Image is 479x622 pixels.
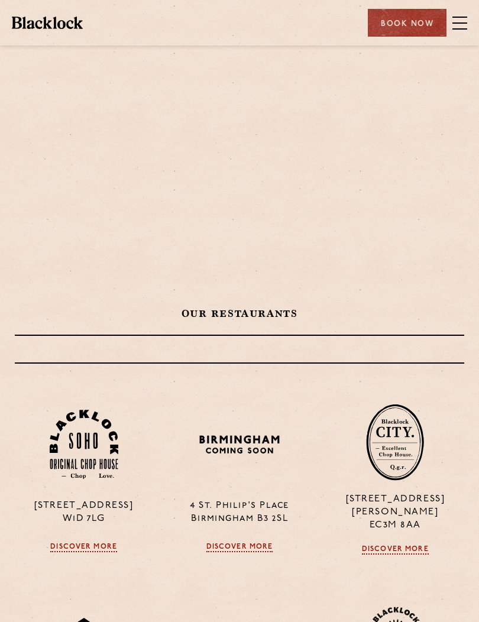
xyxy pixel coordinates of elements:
[326,493,464,532] p: [STREET_ADDRESS][PERSON_NAME] EC3M 8AA
[170,499,308,525] p: 4 St. Philip's Place Birmingham B3 2SL
[15,307,464,320] h2: Our Restaurants
[12,17,83,28] img: BL_Textured_Logo-footer-cropped.svg
[362,545,429,555] a: Discover More
[50,410,118,479] img: Soho-stamp-default.svg
[15,499,153,525] p: [STREET_ADDRESS] W1D 7LG
[368,9,446,37] div: Book Now
[50,543,117,552] a: Discover More
[198,433,281,456] img: BIRMINGHAM-P22_-e1747915156957.png
[206,543,273,552] a: Discover More
[366,404,424,481] img: City-stamp-default.svg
